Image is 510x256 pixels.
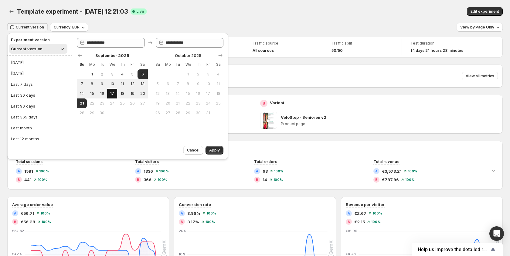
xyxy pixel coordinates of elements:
button: Friday October 24 2025 [203,98,213,108]
div: Open Intercom Messenger [489,226,504,241]
span: 18 [120,91,125,96]
span: 15 [185,91,191,96]
span: 100 % [39,169,49,173]
button: Saturday October 25 2025 [213,98,223,108]
h2: B [348,220,350,224]
span: 31 [206,111,211,115]
button: Monday October 6 2025 [163,79,173,89]
button: Thursday October 30 2025 [193,108,203,118]
button: Friday September 12 2025 [127,79,138,89]
span: 16 [195,91,201,96]
h2: B [18,178,20,181]
button: Monday September 29 2025 [87,108,97,118]
span: 16 [100,91,105,96]
button: Tuesday October 7 2025 [173,79,183,89]
button: Friday September 26 2025 [127,98,138,108]
span: 23 [100,101,105,106]
button: Wednesday September 3 2025 [107,69,117,79]
span: 8 [185,81,191,86]
button: Thursday September 11 2025 [117,79,127,89]
button: Monday September 22 2025 [87,98,97,108]
th: Sunday [153,60,163,69]
text: 20% [179,229,186,233]
span: Th [120,62,125,67]
span: €56.71 [21,210,34,216]
span: Mo [89,62,94,67]
button: Sunday October 5 2025 [153,79,163,89]
span: 50/50 [331,48,343,53]
button: Monday September 1 2025 [87,69,97,79]
button: Tuesday October 21 2025 [173,98,183,108]
span: 20 [140,91,145,96]
span: 4 [120,72,125,77]
span: Apply [209,148,220,153]
span: 100 % [405,178,415,181]
button: Thursday September 18 2025 [117,89,127,98]
text: €84.82 [12,229,24,233]
span: Live [137,9,144,14]
button: Last 7 days [9,79,70,89]
h2: A [18,169,20,173]
span: 11 [216,81,221,86]
button: Saturday October 11 2025 [213,79,223,89]
button: Wednesday September 24 2025 [107,98,117,108]
span: 12 [130,81,135,86]
button: Tuesday September 16 2025 [97,89,107,98]
span: 100 % [274,169,284,173]
span: 1 [89,72,94,77]
h3: Revenue per visitor [346,201,385,208]
button: Wednesday October 15 2025 [183,89,193,98]
div: Last 12 months [11,136,39,142]
div: Current version [11,46,42,52]
span: 100 % [273,178,283,181]
span: 14 days 21 hours 28 minutes [410,48,463,53]
span: 5 [155,81,160,86]
span: €56.28 [21,219,35,225]
span: Current version [16,25,44,30]
span: 18 [216,91,221,96]
span: 1581 [24,168,33,174]
h2: A [181,211,183,215]
span: 100 % [371,220,381,224]
h2: A [256,169,258,173]
span: 3 [206,72,211,77]
span: €2.67 [354,210,366,216]
button: Wednesday October 1 2025 [183,69,193,79]
button: Back [7,7,16,16]
span: Template experiment - [DATE] 12:21:03 [17,8,128,15]
span: Sa [140,62,145,67]
span: Total revenue [373,159,399,164]
button: Monday October 20 2025 [163,98,173,108]
span: Total orders [254,159,277,164]
span: Currency: EUR [54,25,80,30]
button: Show survey - Help us improve the detailed report for A/B campaigns [418,246,497,253]
span: 15 [89,91,94,96]
button: Tuesday October 14 2025 [173,89,183,98]
span: 100 % [41,220,51,224]
button: Sunday October 12 2025 [153,89,163,98]
button: Tuesday September 9 2025 [97,79,107,89]
a: Traffic split50/50 [331,40,393,54]
span: 28 [175,111,180,115]
span: 5 [130,72,135,77]
h4: All sources [253,48,274,53]
button: Last 12 months [9,134,70,144]
span: 25 [120,101,125,106]
h2: B [375,178,378,181]
span: 7 [175,81,180,86]
span: 17 [110,91,115,96]
span: 366 [144,177,151,183]
span: Tu [100,62,105,67]
a: Traffic sourceAll sources [253,40,314,54]
span: 24 [110,101,115,106]
span: 100 % [38,178,47,181]
span: 11 [120,81,125,86]
div: [DATE] [11,70,24,76]
button: Wednesday September 10 2025 [107,79,117,89]
span: Tu [175,62,180,67]
text: €16.96 [346,229,357,233]
button: Last 90 days [9,101,70,111]
span: Fr [206,62,211,67]
button: Saturday September 20 2025 [138,89,148,98]
span: 2 [100,72,105,77]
